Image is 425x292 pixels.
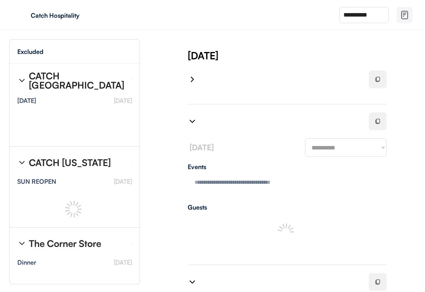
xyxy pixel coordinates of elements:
[188,204,387,210] div: Guests
[29,239,101,248] div: The Corner Store
[400,10,409,20] img: file-02.svg
[29,158,111,167] div: CATCH [US_STATE]
[17,97,36,104] div: [DATE]
[17,158,27,167] img: chevron-right%20%281%29.svg
[114,97,132,104] font: [DATE]
[188,277,197,287] img: chevron-right%20%281%29.svg
[15,9,28,21] img: yH5BAEAAAAALAAAAAABAAEAAAIBRAA7
[114,258,132,266] font: [DATE]
[188,117,197,126] img: chevron-right%20%281%29.svg
[190,143,214,152] font: [DATE]
[17,76,27,85] img: chevron-right%20%281%29.svg
[188,49,425,62] div: [DATE]
[17,239,27,248] img: chevron-right%20%281%29.svg
[29,71,125,90] div: CATCH [GEOGRAPHIC_DATA]
[31,12,128,18] div: Catch Hospitality
[17,259,36,265] div: Dinner
[17,178,56,185] div: SUN REOPEN
[17,49,43,55] div: Excluded
[188,164,387,170] div: Events
[114,178,132,185] font: [DATE]
[188,75,197,84] img: chevron-right%20%281%29.svg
